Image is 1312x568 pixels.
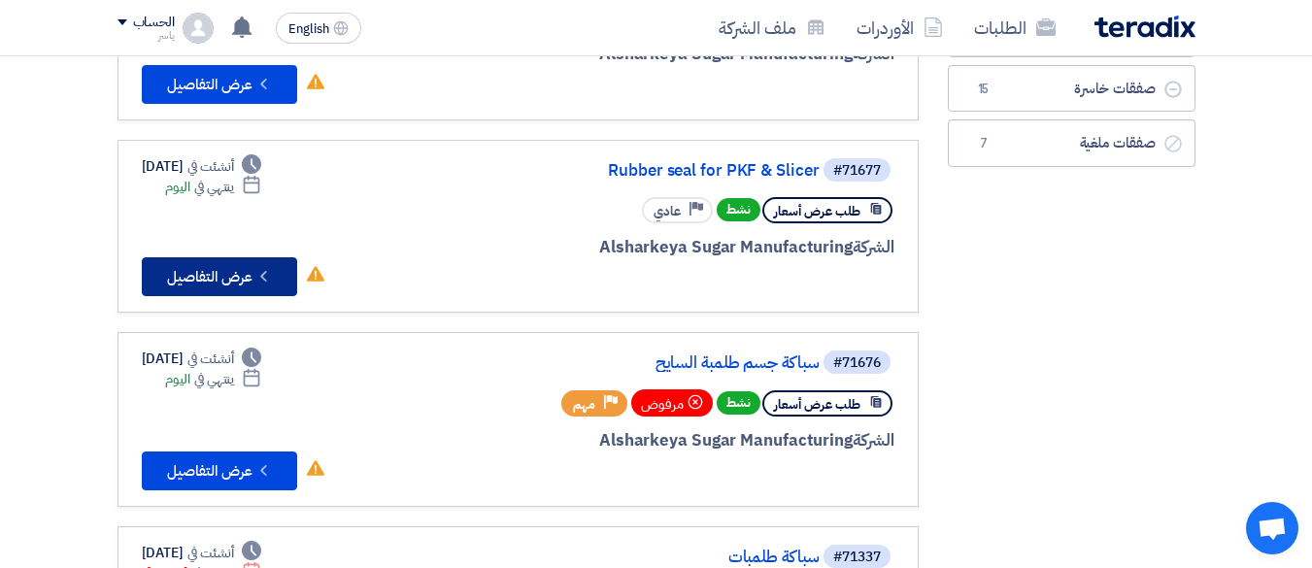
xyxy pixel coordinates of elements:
[717,391,760,415] span: نشط
[431,354,820,372] a: سباكة جسم طلمبة السايح
[833,356,881,370] div: #71676
[972,80,995,99] span: 15
[142,65,297,104] button: عرض التفاصيل
[1246,502,1298,554] div: دردشة مفتوحة
[1094,16,1195,38] img: Teradix logo
[142,543,262,563] div: [DATE]
[972,134,995,153] span: 7
[427,428,894,453] div: Alsharkeya Sugar Manufacturing
[118,30,175,41] div: ياسر
[853,235,894,259] span: الشركة
[165,177,261,197] div: اليوم
[774,202,860,220] span: طلب عرض أسعار
[183,13,214,44] img: profile_test.png
[833,551,881,564] div: #71337
[194,369,234,389] span: ينتهي في
[288,22,329,36] span: English
[431,162,820,180] a: Rubber seal for PKF & Slicer
[654,202,681,220] span: عادي
[133,15,175,31] div: الحساب
[841,5,959,50] a: الأوردرات
[948,119,1195,167] a: صفقات ملغية7
[142,257,297,296] button: عرض التفاصيل
[717,198,760,221] span: نشط
[833,164,881,178] div: #71677
[703,5,841,50] a: ملف الشركة
[187,543,234,563] span: أنشئت في
[631,389,713,417] div: مرفوض
[142,349,262,369] div: [DATE]
[427,235,894,260] div: Alsharkeya Sugar Manufacturing
[431,549,820,566] a: سباكة طلمبات
[142,451,297,490] button: عرض التفاصيل
[948,65,1195,113] a: صفقات خاسرة15
[187,349,234,369] span: أنشئت في
[165,369,261,389] div: اليوم
[959,5,1071,50] a: الطلبات
[142,156,262,177] div: [DATE]
[573,395,595,414] span: مهم
[194,177,234,197] span: ينتهي في
[276,13,361,44] button: English
[187,156,234,177] span: أنشئت في
[853,428,894,452] span: الشركة
[774,395,860,414] span: طلب عرض أسعار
